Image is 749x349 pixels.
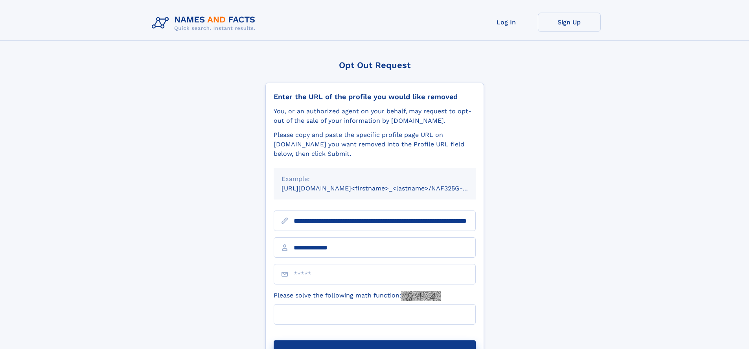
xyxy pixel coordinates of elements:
div: Enter the URL of the profile you would like removed [274,92,476,101]
label: Please solve the following math function: [274,291,441,301]
a: Log In [475,13,538,32]
a: Sign Up [538,13,601,32]
img: Logo Names and Facts [149,13,262,34]
div: Example: [282,174,468,184]
div: You, or an authorized agent on your behalf, may request to opt-out of the sale of your informatio... [274,107,476,126]
div: Opt Out Request [265,60,484,70]
small: [URL][DOMAIN_NAME]<firstname>_<lastname>/NAF325G-xxxxxxxx [282,185,491,192]
div: Please copy and paste the specific profile page URL on [DOMAIN_NAME] you want removed into the Pr... [274,130,476,159]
